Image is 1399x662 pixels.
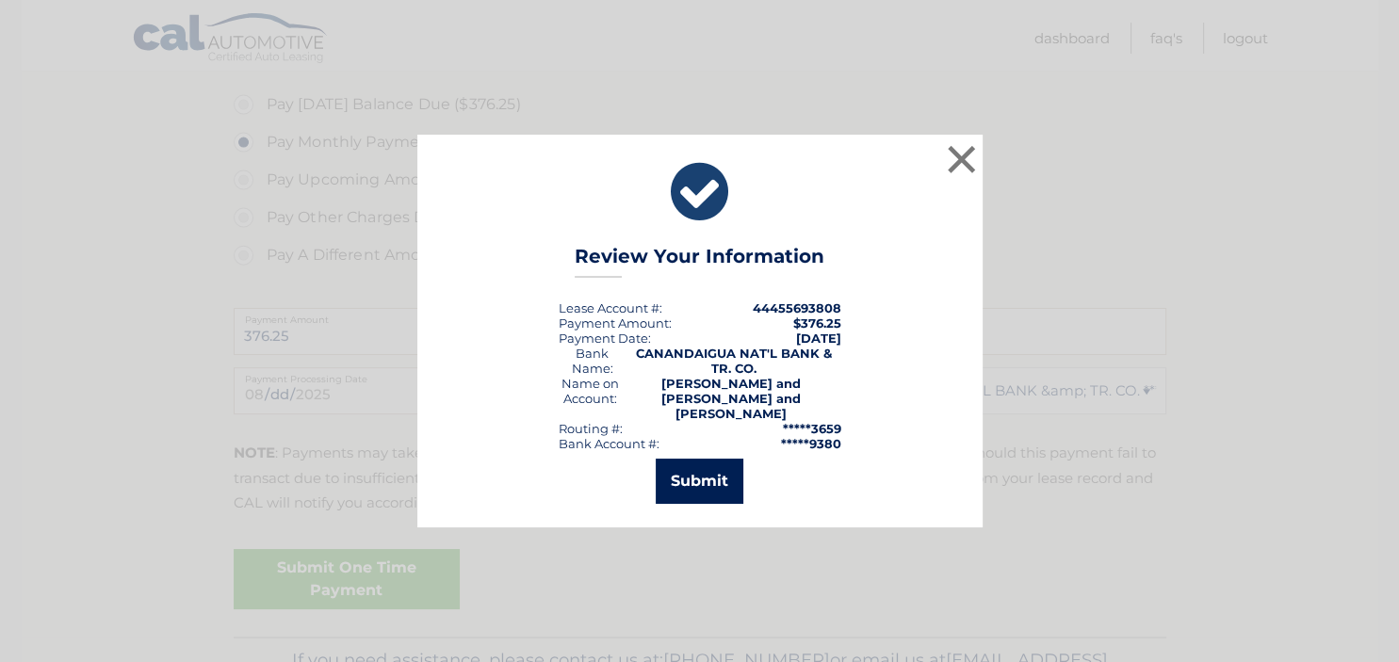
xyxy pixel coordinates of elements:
[559,436,659,451] div: Bank Account #:
[559,315,672,331] div: Payment Amount:
[559,331,651,346] div: :
[661,376,801,421] strong: [PERSON_NAME] and [PERSON_NAME] and [PERSON_NAME]
[943,140,981,178] button: ×
[559,346,626,376] div: Bank Name:
[793,315,841,331] span: $376.25
[635,346,831,376] strong: CANANDAIGUA NAT'L BANK & TR. CO.
[559,300,662,315] div: Lease Account #:
[575,245,824,278] h3: Review Your Information
[559,376,622,421] div: Name on Account:
[656,459,743,504] button: Submit
[559,331,648,346] span: Payment Date
[753,300,841,315] strong: 44455693808
[796,331,841,346] span: [DATE]
[559,421,623,436] div: Routing #:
